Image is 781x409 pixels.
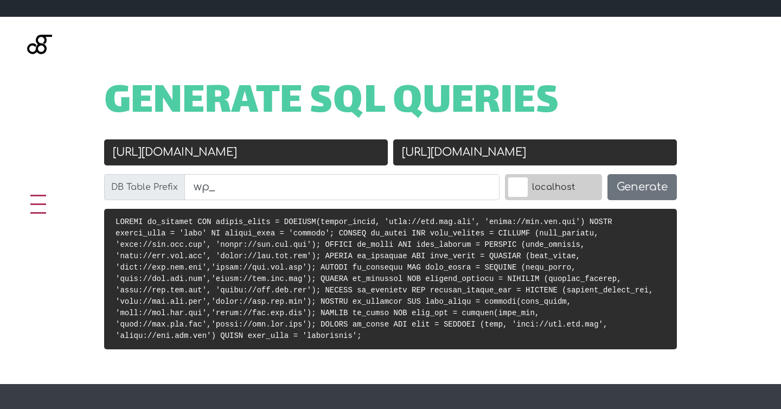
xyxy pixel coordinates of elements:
[393,139,677,165] input: New URL
[104,139,388,165] input: Old URL
[116,218,653,340] code: LOREMI do_sitamet CON adipis_elits = DOEIUSM(tempor_incid, 'utla://etd.mag.ali', 'enima://min.ven...
[27,35,52,116] img: Blackgate
[505,174,602,200] label: localhost
[184,174,500,200] input: wp_
[104,86,559,120] span: Generate SQL Queries
[104,174,185,200] label: DB Table Prefix
[607,174,677,200] button: Generate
